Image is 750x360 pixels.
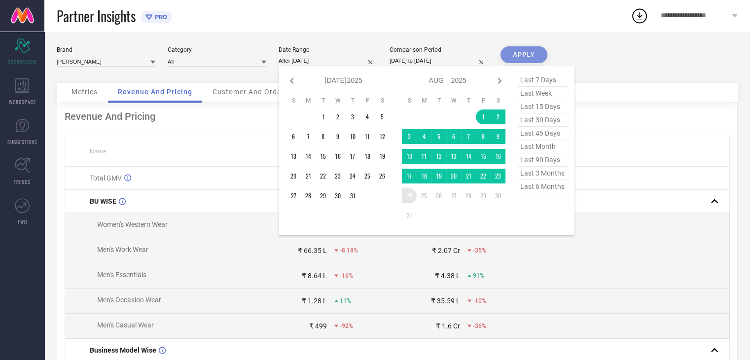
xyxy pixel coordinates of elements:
span: -92% [340,323,353,329]
td: Mon Aug 25 2025 [417,188,431,203]
span: Revenue And Pricing [118,88,192,96]
td: Sun Aug 03 2025 [402,129,417,144]
th: Wednesday [446,97,461,105]
th: Saturday [375,97,390,105]
td: Tue Jul 22 2025 [316,169,330,183]
td: Fri Jul 11 2025 [360,129,375,144]
th: Tuesday [431,97,446,105]
th: Sunday [402,97,417,105]
div: ₹ 8.64 L [302,272,327,280]
td: Sat Aug 30 2025 [491,188,505,203]
td: Tue Jul 15 2025 [316,149,330,164]
td: Fri Aug 15 2025 [476,149,491,164]
span: last 45 days [518,127,567,140]
th: Thursday [461,97,476,105]
td: Sun Jul 20 2025 [286,169,301,183]
td: Sun Jul 13 2025 [286,149,301,164]
td: Thu Jul 10 2025 [345,129,360,144]
td: Fri Aug 08 2025 [476,129,491,144]
span: Men's Work Wear [97,246,148,253]
td: Wed Aug 13 2025 [446,149,461,164]
div: ₹ 2.07 Cr [432,247,460,254]
div: Category [168,46,266,53]
div: Next month [494,75,505,87]
td: Wed Aug 06 2025 [446,129,461,144]
td: Sun Aug 24 2025 [402,188,417,203]
td: Thu Jul 17 2025 [345,149,360,164]
td: Thu Aug 14 2025 [461,149,476,164]
td: Sat Aug 23 2025 [491,169,505,183]
td: Tue Jul 29 2025 [316,188,330,203]
span: Partner Insights [57,6,136,26]
span: Total GMV [90,174,122,182]
span: -35% [473,247,486,254]
td: Wed Jul 30 2025 [330,188,345,203]
span: PRO [152,13,167,21]
td: Wed Jul 09 2025 [330,129,345,144]
td: Tue Aug 19 2025 [431,169,446,183]
td: Sun Jul 06 2025 [286,129,301,144]
span: Customer And Orders [213,88,288,96]
td: Mon Aug 04 2025 [417,129,431,144]
td: Fri Aug 29 2025 [476,188,491,203]
td: Mon Aug 18 2025 [417,169,431,183]
td: Sat Jul 19 2025 [375,149,390,164]
span: last 6 months [518,180,567,193]
span: TRENDS [14,178,31,185]
span: SUGGESTIONS [7,138,37,145]
div: Brand [57,46,155,53]
th: Wednesday [330,97,345,105]
span: Women's Western Wear [97,220,168,228]
td: Thu Jul 31 2025 [345,188,360,203]
th: Friday [360,97,375,105]
div: ₹ 4.38 L [435,272,460,280]
div: Comparison Period [390,46,488,53]
span: SCORECARDS [8,58,37,66]
td: Fri Jul 18 2025 [360,149,375,164]
span: Men's Casual Wear [97,321,154,329]
td: Wed Jul 16 2025 [330,149,345,164]
span: -36% [473,323,486,329]
div: Revenue And Pricing [65,110,730,122]
td: Tue Jul 08 2025 [316,129,330,144]
th: Saturday [491,97,505,105]
td: Thu Aug 21 2025 [461,169,476,183]
td: Fri Aug 01 2025 [476,109,491,124]
td: Fri Jul 04 2025 [360,109,375,124]
td: Sun Jul 27 2025 [286,188,301,203]
td: Sat Aug 09 2025 [491,129,505,144]
input: Select comparison period [390,56,488,66]
th: Monday [417,97,431,105]
td: Wed Jul 23 2025 [330,169,345,183]
th: Thursday [345,97,360,105]
span: -10% [473,297,486,304]
th: Monday [301,97,316,105]
td: Thu Aug 07 2025 [461,129,476,144]
td: Tue Aug 26 2025 [431,188,446,203]
td: Tue Aug 05 2025 [431,129,446,144]
td: Sat Jul 05 2025 [375,109,390,124]
span: last 15 days [518,100,567,113]
td: Thu Aug 28 2025 [461,188,476,203]
span: BU WISE [90,197,116,205]
th: Friday [476,97,491,105]
span: FWD [18,218,27,225]
td: Fri Jul 25 2025 [360,169,375,183]
td: Wed Aug 27 2025 [446,188,461,203]
td: Thu Jul 03 2025 [345,109,360,124]
div: Open download list [631,7,648,25]
td: Sat Jul 12 2025 [375,129,390,144]
div: Date Range [279,46,377,53]
td: Sat Aug 16 2025 [491,149,505,164]
td: Tue Jul 01 2025 [316,109,330,124]
td: Mon Jul 07 2025 [301,129,316,144]
span: Men's Essentials [97,271,146,279]
span: WORKSPACE [9,98,36,106]
td: Mon Jul 14 2025 [301,149,316,164]
span: Name [90,148,106,155]
span: -8.18% [340,247,358,254]
th: Sunday [286,97,301,105]
div: Previous month [286,75,298,87]
span: Men's Occasion Wear [97,296,161,304]
th: Tuesday [316,97,330,105]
